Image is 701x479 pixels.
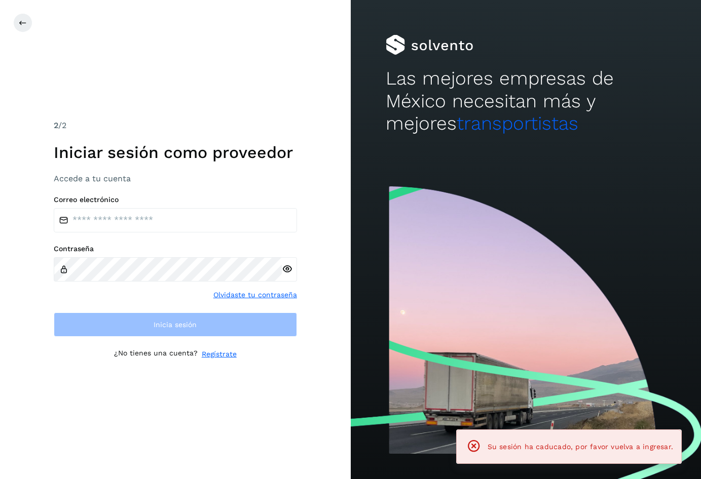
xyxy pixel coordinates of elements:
label: Contraseña [54,245,297,253]
div: /2 [54,119,297,132]
span: Su sesión ha caducado, por favor vuelva a ingresar. [488,443,673,451]
h1: Iniciar sesión como proveedor [54,143,297,162]
p: ¿No tienes una cuenta? [114,349,198,360]
a: Olvidaste tu contraseña [213,290,297,300]
button: Inicia sesión [54,312,297,337]
h3: Accede a tu cuenta [54,174,297,183]
h2: Las mejores empresas de México necesitan más y mejores [386,67,666,135]
span: transportistas [457,112,578,134]
span: 2 [54,121,58,130]
a: Regístrate [202,349,237,360]
span: Inicia sesión [154,321,197,328]
label: Correo electrónico [54,195,297,204]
